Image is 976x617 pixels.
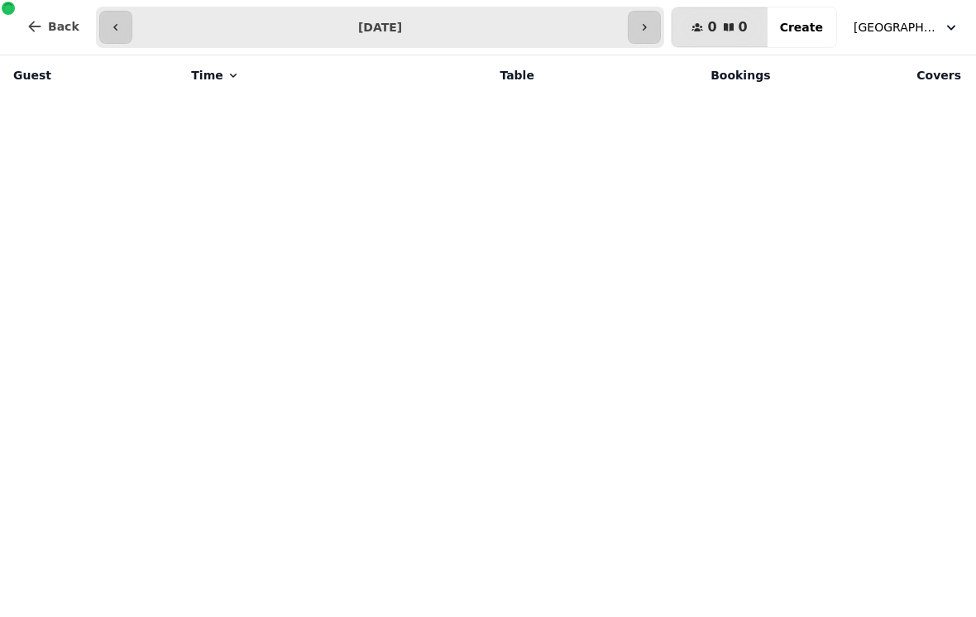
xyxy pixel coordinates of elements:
button: [GEOGRAPHIC_DATA] [844,12,969,42]
span: [GEOGRAPHIC_DATA] [854,19,936,36]
th: Covers [781,55,972,95]
span: Back [48,21,79,32]
span: Create [780,22,823,33]
th: Table [384,55,544,95]
button: 00 [672,7,767,47]
button: Time [191,67,239,84]
button: Create [767,7,836,47]
button: Back [13,7,93,46]
th: Bookings [544,55,781,95]
span: 0 [707,21,716,34]
span: 0 [739,21,748,34]
span: Time [191,67,222,84]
